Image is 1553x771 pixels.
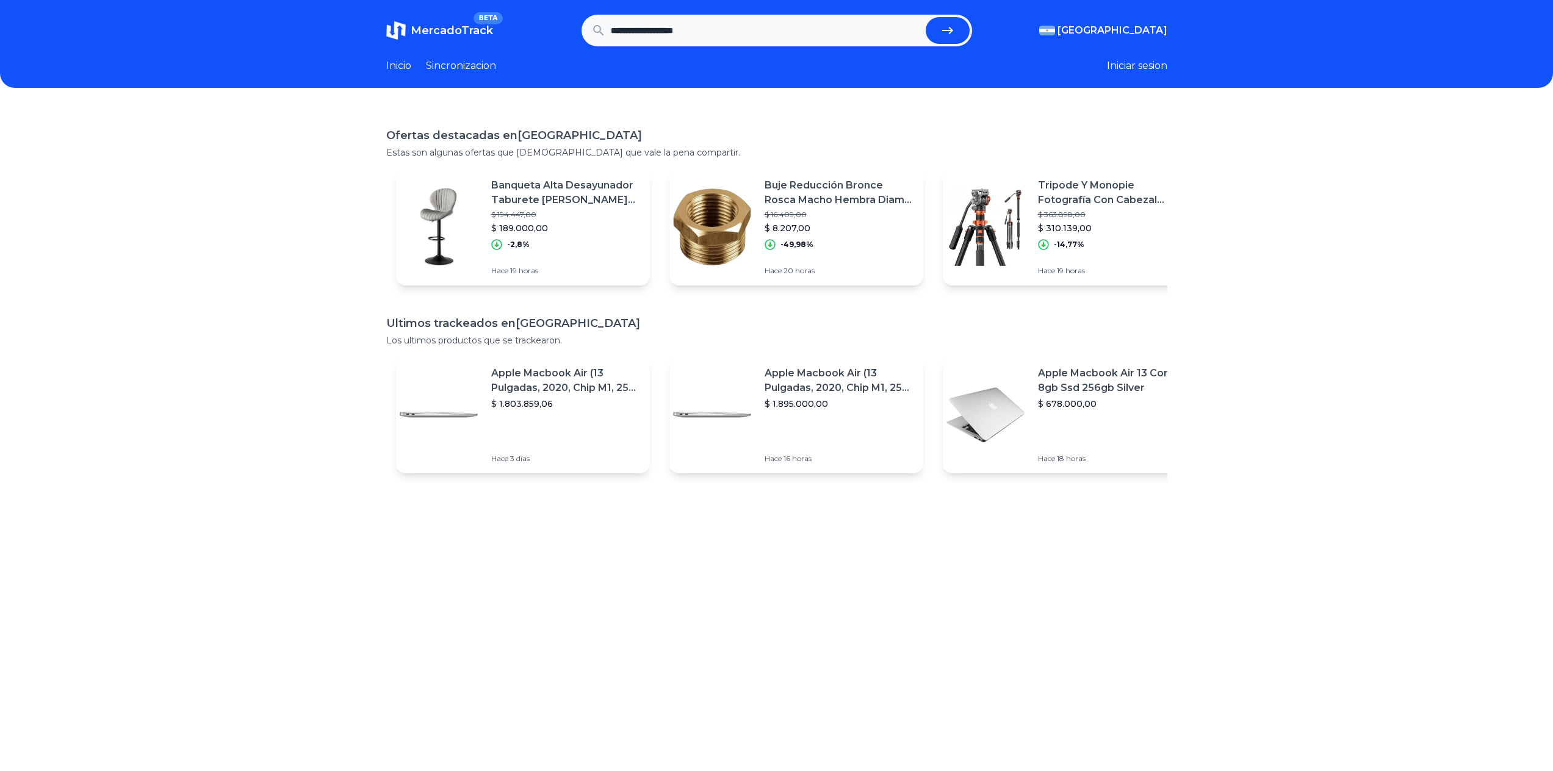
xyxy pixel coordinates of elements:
[1038,178,1187,207] p: Tripode Y Monopie Fotografía Con Cabezal Hidráulico
[1038,398,1187,410] p: $ 678.000,00
[1038,210,1187,220] p: $ 363.898,00
[765,222,913,234] p: $ 8.207,00
[1039,26,1055,35] img: Argentina
[765,366,913,395] p: Apple Macbook Air (13 Pulgadas, 2020, Chip M1, 256 Gb De Ssd, 8 Gb De Ram) - Plata
[491,178,640,207] p: Banqueta Alta Desayunador Taburete [PERSON_NAME][GEOGRAPHIC_DATA] [PERSON_NAME]
[386,146,1167,159] p: Estas son algunas ofertas que [DEMOGRAPHIC_DATA] que vale la pena compartir.
[491,454,640,464] p: Hace 3 días
[386,315,1167,332] h1: Ultimos trackeados en [GEOGRAPHIC_DATA]
[1058,23,1167,38] span: [GEOGRAPHIC_DATA]
[1039,23,1167,38] button: [GEOGRAPHIC_DATA]
[1038,454,1187,464] p: Hace 18 horas
[1107,59,1167,73] button: Iniciar sesion
[426,59,496,73] a: Sincronizacion
[491,266,640,276] p: Hace 19 horas
[943,356,1197,473] a: Featured imageApple Macbook Air 13 Core I5 8gb Ssd 256gb Silver$ 678.000,00Hace 18 horas
[765,178,913,207] p: Buje Reducción Bronce Rosca Macho Hembra Diam 11/2 X 11/4
[386,21,406,40] img: MercadoTrack
[1038,366,1187,395] p: Apple Macbook Air 13 Core I5 8gb Ssd 256gb Silver
[943,168,1197,285] a: Featured imageTripode Y Monopie Fotografía Con Cabezal Hidráulico$ 363.898,00$ 310.139,00-14,77%H...
[491,210,640,220] p: $ 194.447,00
[411,24,493,37] span: MercadoTrack
[1038,266,1187,276] p: Hace 19 horas
[386,59,411,73] a: Inicio
[1054,240,1084,249] p: -14,77%
[396,168,650,285] a: Featured imageBanqueta Alta Desayunador Taburete [PERSON_NAME][GEOGRAPHIC_DATA] [PERSON_NAME]$ 19...
[491,222,640,234] p: $ 189.000,00
[386,127,1167,144] h1: Ofertas destacadas en [GEOGRAPHIC_DATA]
[943,372,1028,457] img: Featured image
[780,240,813,249] p: -49,98%
[669,356,923,473] a: Featured imageApple Macbook Air (13 Pulgadas, 2020, Chip M1, 256 Gb De Ssd, 8 Gb De Ram) - Plata$...
[765,454,913,464] p: Hace 16 horas
[669,168,923,285] a: Featured imageBuje Reducción Bronce Rosca Macho Hembra Diam 11/2 X 11/4$ 16.409,00$ 8.207,00-49,9...
[765,266,913,276] p: Hace 20 horas
[507,240,530,249] p: -2,8%
[943,184,1028,270] img: Featured image
[396,184,481,270] img: Featured image
[669,372,755,457] img: Featured image
[396,372,481,457] img: Featured image
[386,21,493,40] a: MercadoTrackBETA
[386,334,1167,346] p: Los ultimos productos que se trackearon.
[765,210,913,220] p: $ 16.409,00
[491,398,640,410] p: $ 1.803.859,06
[1038,222,1187,234] p: $ 310.139,00
[491,366,640,395] p: Apple Macbook Air (13 Pulgadas, 2020, Chip M1, 256 Gb De Ssd, 8 Gb De Ram) - Plata
[765,398,913,410] p: $ 1.895.000,00
[474,12,502,24] span: BETA
[396,356,650,473] a: Featured imageApple Macbook Air (13 Pulgadas, 2020, Chip M1, 256 Gb De Ssd, 8 Gb De Ram) - Plata$...
[669,184,755,270] img: Featured image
